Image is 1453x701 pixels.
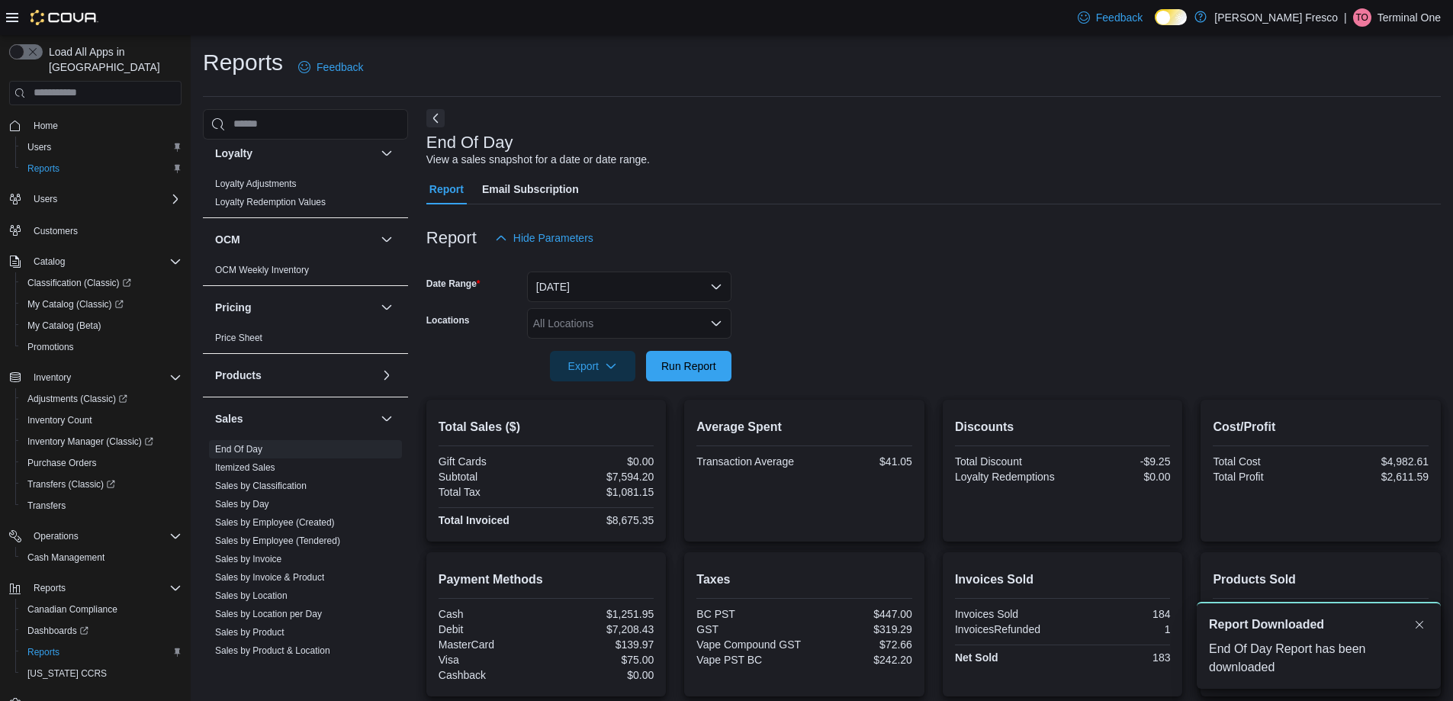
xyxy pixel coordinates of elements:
[1213,471,1317,483] div: Total Profit
[1209,616,1324,634] span: Report Downloaded
[317,59,363,75] span: Feedback
[215,444,262,455] a: End Of Day
[710,317,722,330] button: Open list of options
[21,390,133,408] a: Adjustments (Classic)
[955,623,1059,635] div: InvoicesRefunded
[21,338,182,356] span: Promotions
[808,623,912,635] div: $319.29
[27,646,59,658] span: Reports
[1213,418,1429,436] h2: Cost/Profit
[27,368,77,387] button: Inventory
[439,571,654,589] h2: Payment Methods
[215,572,324,583] a: Sales by Invoice & Product
[1066,608,1170,620] div: 184
[21,159,182,178] span: Reports
[27,162,59,175] span: Reports
[215,499,269,510] a: Sales by Day
[549,471,654,483] div: $7,594.20
[21,600,124,619] a: Canadian Compliance
[21,317,108,335] a: My Catalog (Beta)
[215,368,375,383] button: Products
[203,175,408,217] div: Loyalty
[215,146,252,161] h3: Loyalty
[1066,623,1170,635] div: 1
[559,351,626,381] span: Export
[439,654,543,666] div: Visa
[549,654,654,666] div: $75.00
[21,390,182,408] span: Adjustments (Classic)
[1209,640,1429,677] div: End Of Day Report has been downloaded
[215,332,262,344] span: Price Sheet
[1213,455,1317,468] div: Total Cost
[439,623,543,635] div: Debit
[1356,8,1368,27] span: TO
[21,643,182,661] span: Reports
[808,638,912,651] div: $72.66
[482,174,579,204] span: Email Subscription
[378,298,396,317] button: Pricing
[21,664,182,683] span: Washington CCRS
[378,144,396,162] button: Loyalty
[1066,471,1170,483] div: $0.00
[21,159,66,178] a: Reports
[215,626,284,638] span: Sales by Product
[27,341,74,353] span: Promotions
[21,622,182,640] span: Dashboards
[215,265,309,275] a: OCM Weekly Inventory
[27,603,117,616] span: Canadian Compliance
[21,432,159,451] a: Inventory Manager (Classic)
[34,225,78,237] span: Customers
[21,295,182,314] span: My Catalog (Classic)
[215,232,240,247] h3: OCM
[955,471,1059,483] div: Loyalty Redemptions
[1324,471,1429,483] div: $2,611.59
[215,590,288,601] a: Sales by Location
[27,551,104,564] span: Cash Management
[15,315,188,336] button: My Catalog (Beta)
[696,623,801,635] div: GST
[808,608,912,620] div: $447.00
[15,388,188,410] a: Adjustments (Classic)
[21,475,182,494] span: Transfers (Classic)
[27,478,115,490] span: Transfers (Classic)
[439,486,543,498] div: Total Tax
[27,527,85,545] button: Operations
[1344,8,1347,27] p: |
[15,547,188,568] button: Cash Management
[21,622,95,640] a: Dashboards
[21,548,182,567] span: Cash Management
[378,366,396,384] button: Products
[426,314,470,326] label: Locations
[34,371,71,384] span: Inventory
[696,654,801,666] div: Vape PST BC
[215,498,269,510] span: Sales by Day
[203,261,408,285] div: OCM
[27,190,182,208] span: Users
[3,526,188,547] button: Operations
[646,351,731,381] button: Run Report
[1213,571,1429,589] h2: Products Sold
[15,158,188,179] button: Reports
[426,229,477,247] h3: Report
[1096,10,1143,25] span: Feedback
[549,455,654,468] div: $0.00
[21,548,111,567] a: Cash Management
[696,455,801,468] div: Transaction Average
[215,461,275,474] span: Itemized Sales
[439,638,543,651] div: MasterCard
[215,146,375,161] button: Loyalty
[292,52,369,82] a: Feedback
[3,577,188,599] button: Reports
[439,608,543,620] div: Cash
[215,517,335,528] a: Sales by Employee (Created)
[215,300,375,315] button: Pricing
[215,178,297,189] a: Loyalty Adjustments
[21,317,182,335] span: My Catalog (Beta)
[429,174,464,204] span: Report
[21,475,121,494] a: Transfers (Classic)
[215,535,340,546] a: Sales by Employee (Tendered)
[21,454,103,472] a: Purchase Orders
[3,114,188,137] button: Home
[21,411,182,429] span: Inventory Count
[27,457,97,469] span: Purchase Orders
